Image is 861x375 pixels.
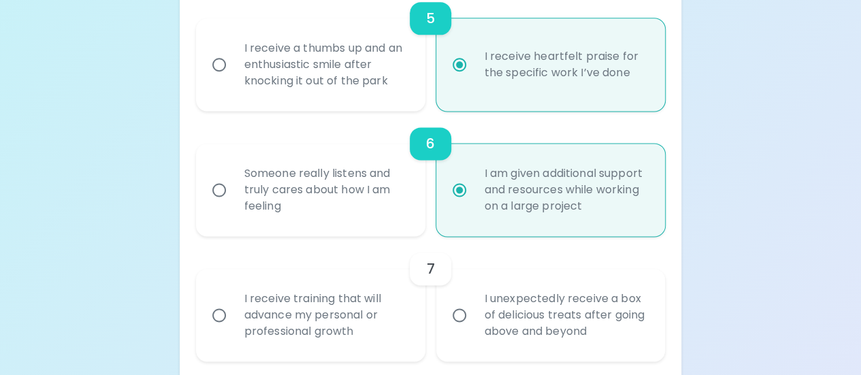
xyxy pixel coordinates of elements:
[426,7,435,29] h6: 5
[233,274,418,356] div: I receive training that will advance my personal or professional growth
[474,274,658,356] div: I unexpectedly receive a box of delicious treats after going above and beyond
[474,32,658,97] div: I receive heartfelt praise for the specific work I’ve done
[196,111,666,236] div: choice-group-check
[196,236,666,361] div: choice-group-check
[474,149,658,231] div: I am given additional support and resources while working on a large project
[233,149,418,231] div: Someone really listens and truly cares about how I am feeling
[233,24,418,105] div: I receive a thumbs up and an enthusiastic smile after knocking it out of the park
[426,258,434,280] h6: 7
[426,133,435,154] h6: 6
